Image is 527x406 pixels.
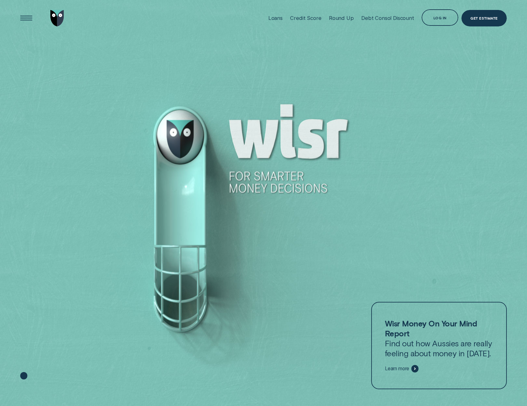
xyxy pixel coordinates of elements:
[290,15,321,21] div: Credit Score
[371,302,507,389] a: Wisr Money On Your Mind ReportFind out how Aussies are really feeling about money in [DATE].Learn...
[385,366,409,372] span: Learn more
[461,10,507,26] a: Get Estimate
[385,319,477,338] strong: Wisr Money On Your Mind Report
[361,15,414,21] div: Debt Consol Discount
[268,15,283,21] div: Loans
[385,319,493,358] p: Find out how Aussies are really feeling about money in [DATE].
[329,15,354,21] div: Round Up
[422,9,458,26] button: Log in
[18,10,35,26] button: Open Menu
[50,10,64,26] img: Wisr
